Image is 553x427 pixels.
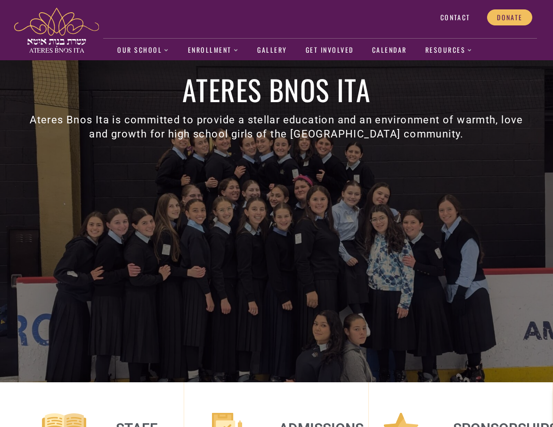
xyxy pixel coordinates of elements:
[487,9,532,25] a: Donate
[372,40,407,61] a: Calendar
[14,8,99,53] img: ateres
[23,75,530,104] h1: Ateres Bnos Ita
[257,40,287,61] a: Gallery
[306,40,354,61] a: Get Involved
[431,9,480,25] a: Contact
[440,13,470,22] span: Contact
[117,40,170,61] a: Our School
[425,40,473,61] a: Resources
[23,113,530,141] h3: Ateres Bnos Ita is committed to provide a stellar education and an environment of warmth, love an...
[188,40,239,61] a: Enrollment
[497,13,522,22] span: Donate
